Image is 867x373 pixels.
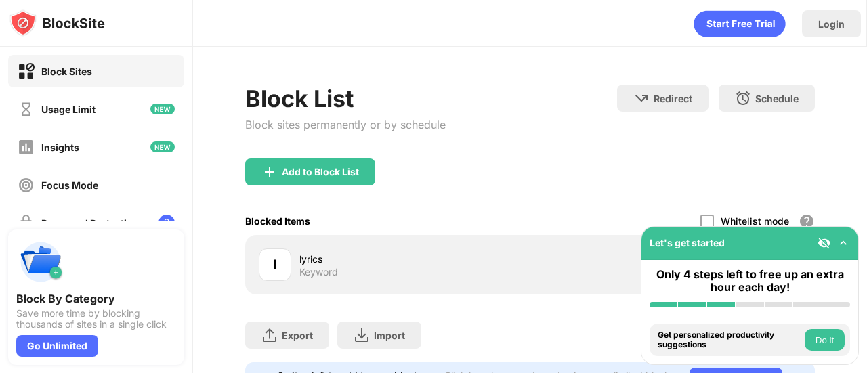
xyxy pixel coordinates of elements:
[299,266,338,278] div: Keyword
[374,330,405,341] div: Import
[9,9,105,37] img: logo-blocksite.svg
[18,63,35,80] img: block-on.svg
[654,93,692,104] div: Redirect
[16,238,65,286] img: push-categories.svg
[41,179,98,191] div: Focus Mode
[41,217,139,229] div: Password Protection
[837,236,850,250] img: omni-setup-toggle.svg
[299,252,530,266] div: lyrics
[150,104,175,114] img: new-icon.svg
[650,237,725,248] div: Let's get started
[245,85,446,112] div: Block List
[805,329,845,351] button: Do it
[245,118,446,131] div: Block sites permanently or by schedule
[282,167,359,177] div: Add to Block List
[721,215,789,227] div: Whitelist mode
[150,141,175,152] img: new-icon.svg
[273,255,276,275] div: l
[245,215,310,227] div: Blocked Items
[18,101,35,118] img: time-usage-off.svg
[16,308,176,330] div: Save more time by blocking thousands of sites in a single click
[41,141,79,153] div: Insights
[41,104,96,115] div: Usage Limit
[16,292,176,305] div: Block By Category
[818,236,831,250] img: eye-not-visible.svg
[818,18,845,30] div: Login
[18,215,35,232] img: password-protection-off.svg
[658,330,801,350] div: Get personalized productivity suggestions
[694,10,786,37] div: animation
[755,93,799,104] div: Schedule
[16,335,98,357] div: Go Unlimited
[41,66,92,77] div: Block Sites
[18,139,35,156] img: insights-off.svg
[282,330,313,341] div: Export
[158,215,175,231] img: lock-menu.svg
[18,177,35,194] img: focus-off.svg
[650,268,850,294] div: Only 4 steps left to free up an extra hour each day!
